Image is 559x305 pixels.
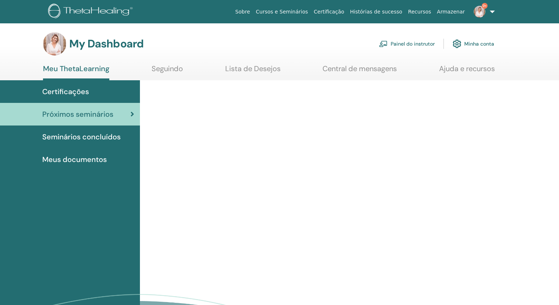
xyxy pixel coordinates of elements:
[311,5,347,19] a: Certificação
[322,64,397,78] a: Central de mensagens
[453,36,494,52] a: Minha conta
[42,86,89,97] span: Certificações
[379,36,435,52] a: Painel do instrutor
[434,5,468,19] a: Armazenar
[43,32,66,55] img: default.jpg
[405,5,434,19] a: Recursos
[42,154,107,165] span: Meus documentos
[232,5,253,19] a: Sobre
[48,4,135,20] img: logo.png
[42,109,113,120] span: Próximos seminários
[453,38,461,50] img: cog.svg
[379,40,388,47] img: chalkboard-teacher.svg
[474,6,485,18] img: default.jpg
[253,5,311,19] a: Cursos e Seminários
[439,64,495,78] a: Ajuda e recursos
[225,64,281,78] a: Lista de Desejos
[152,64,183,78] a: Seguindo
[482,3,488,9] span: 9+
[347,5,405,19] a: Histórias de sucesso
[43,64,109,80] a: Meu ThetaLearning
[69,37,144,50] h3: My Dashboard
[42,131,121,142] span: Seminários concluídos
